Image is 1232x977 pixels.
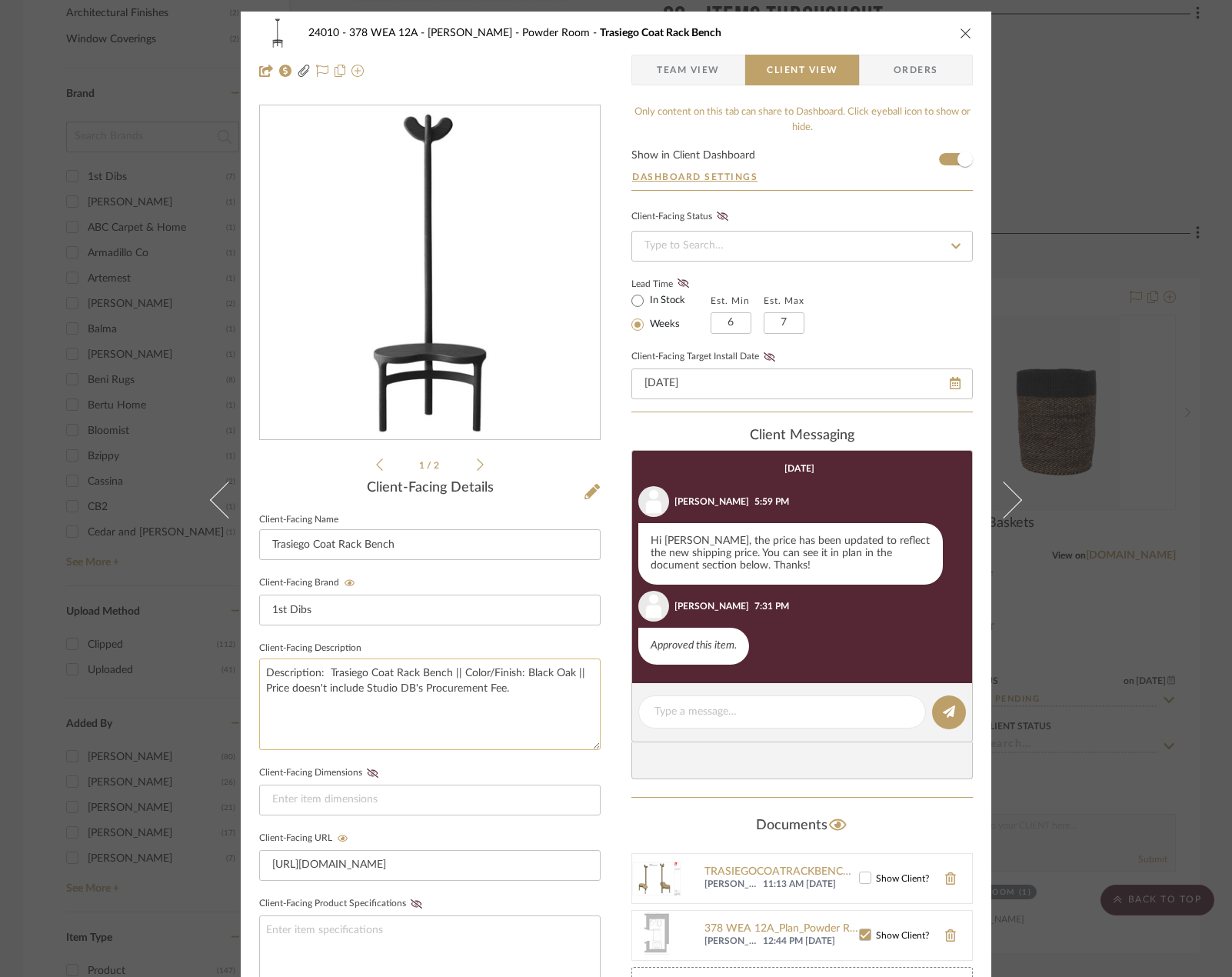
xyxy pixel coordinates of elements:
div: Only content on this tab can share to Dashboard. Click eyeball icon to show or hide. [631,105,973,135]
span: / [427,461,434,470]
label: Lead Time [631,277,711,291]
span: Show Client? [876,874,929,883]
div: [DATE] [784,463,814,474]
div: Documents [631,813,973,838]
img: 378 WEA 12A_Plan_Powder Room.pdf [632,911,681,960]
input: Enter item dimensions [259,785,601,815]
div: Client-Facing Details [259,480,601,497]
label: Client-Facing Dimensions [259,768,383,779]
button: close [959,26,973,40]
button: Client-Facing URL [332,833,353,844]
label: In Stock [647,294,685,308]
img: user_avatar.png [638,591,669,622]
a: 378 WEA 12A_Plan_Powder Room.pdf [704,923,859,935]
button: Client-Facing Dimensions [362,768,383,779]
div: Hi [PERSON_NAME], the price has been updated to reflect the new shipping price. You can see it in... [638,523,943,585]
label: Client-Facing URL [259,833,353,844]
div: 0 [260,106,600,440]
span: 1 [419,461,427,470]
span: Orders [877,55,955,85]
label: Client-Facing Name [259,516,338,524]
button: Client-Facing Target Install Date [759,352,780,362]
div: Client-Facing Status [631,209,733,225]
label: Weeks [647,318,680,332]
label: Client-Facing Target Install Date [631,352,780,362]
span: [PERSON_NAME] [704,935,759,948]
img: d68e0180-9eae-4ee3-bff9-068db32e22b7_48x40.jpg [259,18,296,48]
img: user_avatar.png [638,486,669,517]
a: TRASIEGOCOATRACKBENCH_.pdf [704,866,859,879]
input: Enter Client-Facing Brand [259,595,601,625]
button: Lead Time [673,276,694,292]
span: 11:13 AM [DATE] [763,879,859,891]
span: Client View [767,55,837,85]
span: 24010 - 378 WEA 12A - [PERSON_NAME] [308,28,522,38]
span: 12:44 PM [DATE] [763,935,859,948]
input: Type to Search… [631,231,973,262]
span: Team View [657,55,720,85]
img: d68e0180-9eae-4ee3-bff9-068db32e22b7_436x436.jpg [263,106,597,440]
div: 7:31 PM [754,599,789,613]
span: Powder Room [522,28,600,38]
label: Est. Min [711,295,750,306]
button: Client-Facing Brand [339,578,360,589]
label: Est. Max [764,295,804,306]
div: [PERSON_NAME] [674,495,749,509]
input: Enter Client-Facing Item Name [259,529,601,560]
span: Show Client? [876,931,929,940]
div: [PERSON_NAME] [674,599,749,613]
label: Client-Facing Description [259,645,361,652]
img: TRASIEGOCOATRACKBENCH_.pdf [632,854,681,903]
button: Dashboard Settings [631,170,758,184]
input: Enter item URL [259,850,601,881]
div: client Messaging [631,428,973,445]
label: Client-Facing Product Specifications [259,899,427,909]
span: [PERSON_NAME] [704,879,759,891]
mat-radio-group: Select item type [631,291,711,334]
button: Client-Facing Product Specifications [406,899,427,909]
div: Approved this item. [638,628,749,665]
label: Client-Facing Brand [259,578,360,589]
input: Enter Install Date [631,368,973,399]
span: 2 [434,461,441,470]
span: Trasiego Coat Rack Bench [600,28,721,38]
div: 5:59 PM [754,495,789,509]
